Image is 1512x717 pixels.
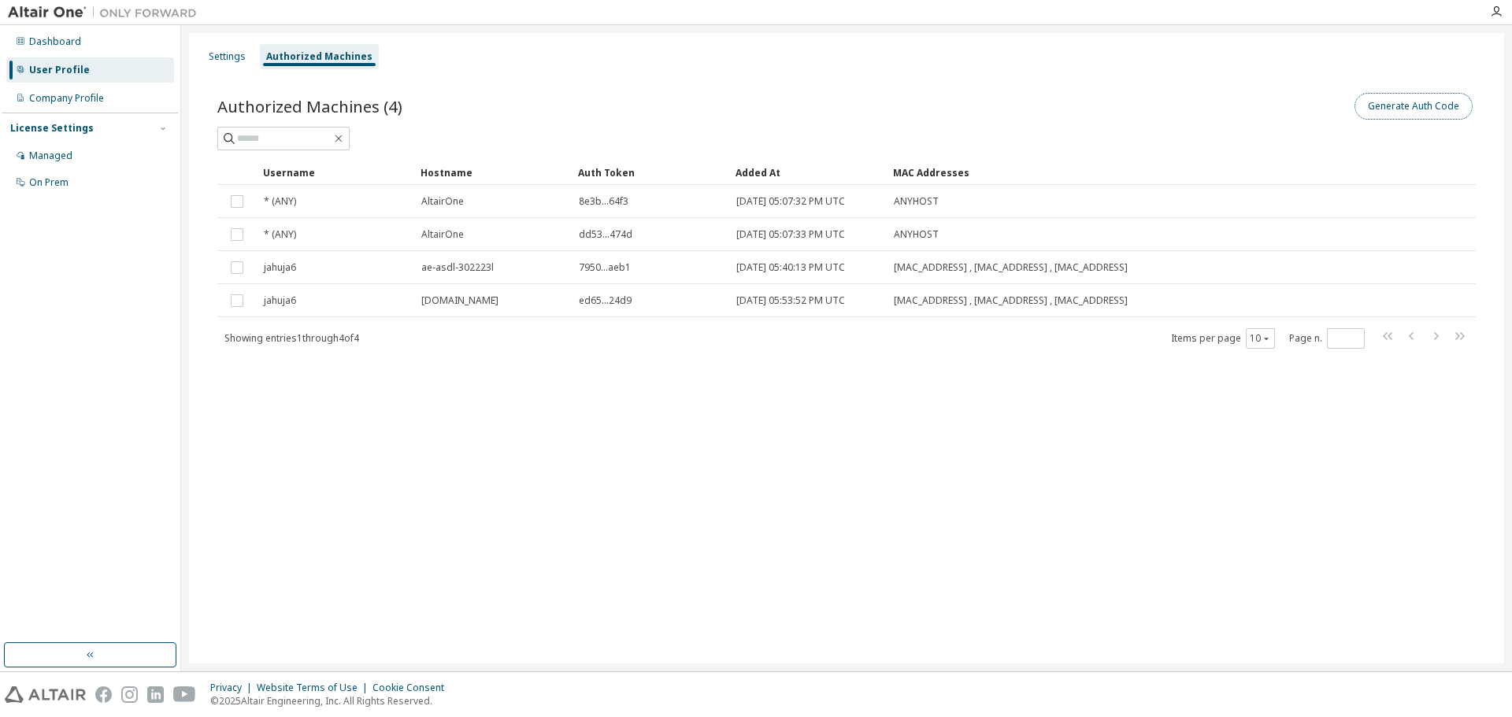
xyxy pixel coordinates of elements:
span: [MAC_ADDRESS] , [MAC_ADDRESS] , [MAC_ADDRESS] [894,261,1128,274]
div: Authorized Machines [266,50,372,63]
span: ed65...24d9 [579,294,632,307]
div: Managed [29,150,72,162]
span: [MAC_ADDRESS] , [MAC_ADDRESS] , [MAC_ADDRESS] [894,294,1128,307]
span: jahuja6 [264,261,296,274]
span: * (ANY) [264,195,296,208]
span: AltairOne [421,228,464,241]
span: [DATE] 05:53:52 PM UTC [736,294,845,307]
div: Privacy [210,682,257,694]
button: 10 [1250,332,1271,345]
span: ANYHOST [894,195,939,208]
span: Authorized Machines (4) [217,95,402,117]
div: Username [263,160,408,185]
div: Dashboard [29,35,81,48]
img: youtube.svg [173,686,196,703]
div: MAC Addresses [893,160,1315,185]
span: jahuja6 [264,294,296,307]
span: [DOMAIN_NAME] [421,294,498,307]
div: User Profile [29,64,90,76]
span: [DATE] 05:40:13 PM UTC [736,261,845,274]
span: Page n. [1289,328,1365,349]
div: Settings [209,50,246,63]
div: Company Profile [29,92,104,105]
span: * (ANY) [264,228,296,241]
img: facebook.svg [95,686,112,703]
div: License Settings [10,122,94,135]
span: AltairOne [421,195,464,208]
button: Generate Auth Code [1354,93,1473,120]
div: Cookie Consent [372,682,454,694]
span: [DATE] 05:07:32 PM UTC [736,195,845,208]
div: Auth Token [578,160,723,185]
span: 8e3b...64f3 [579,195,628,208]
img: altair_logo.svg [5,686,86,703]
p: © 2025 Altair Engineering, Inc. All Rights Reserved. [210,694,454,708]
span: [DATE] 05:07:33 PM UTC [736,228,845,241]
span: ae-asdl-302223l [421,261,494,274]
div: On Prem [29,176,69,189]
img: linkedin.svg [147,686,164,703]
div: Hostname [421,160,565,185]
span: Showing entries 1 through 4 of 4 [224,331,359,345]
div: Added At [736,160,880,185]
span: 7950...aeb1 [579,261,631,274]
span: Items per page [1171,328,1275,349]
img: instagram.svg [121,686,138,703]
div: Website Terms of Use [257,682,372,694]
img: Altair One [8,5,205,20]
span: dd53...474d [579,228,632,241]
span: ANYHOST [894,228,939,241]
